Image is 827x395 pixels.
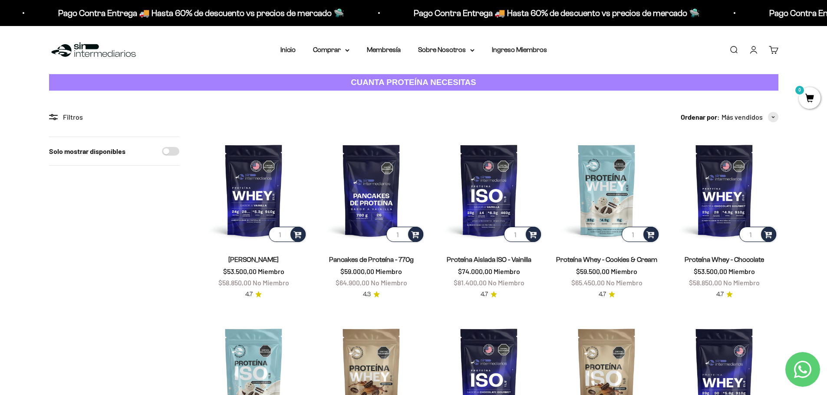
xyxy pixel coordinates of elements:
[728,267,755,275] span: Miembro
[458,267,492,275] span: $74.000,00
[599,290,606,299] span: 4.7
[722,111,778,123] button: Más vendidos
[245,290,253,299] span: 4.7
[351,78,476,87] strong: CUANTA PROTEÍNA NECESITAS
[794,85,805,95] mark: 0
[58,6,344,20] p: Pago Contra Entrega 🚚 Hasta 60% de descuento vs precios de mercado 🛸
[280,46,296,53] a: Inicio
[716,290,733,299] a: 4.74.7 de 5.0 estrellas
[245,290,262,299] a: 4.74.7 de 5.0 estrellas
[488,278,524,287] span: No Miembro
[49,111,179,123] div: Filtros
[340,267,374,275] span: $59.000,00
[454,278,487,287] span: $81.400,00
[723,278,760,287] span: No Miembro
[716,290,724,299] span: 4.7
[556,256,657,263] a: Proteína Whey - Cookies & Cream
[414,6,700,20] p: Pago Contra Entrega 🚚 Hasta 60% de descuento vs precios de mercado 🛸
[571,278,605,287] span: $65.450,00
[447,256,531,263] a: Proteína Aislada ISO - Vainilla
[494,267,520,275] span: Miembro
[336,278,369,287] span: $64.900,00
[576,267,610,275] span: $59.500,00
[481,290,488,299] span: 4.7
[329,256,414,263] a: Pancakes de Proteína - 770g
[363,290,371,299] span: 4.3
[599,290,615,299] a: 4.74.7 de 5.0 estrellas
[799,94,820,104] a: 0
[371,278,407,287] span: No Miembro
[49,146,125,157] label: Solo mostrar disponibles
[722,111,763,123] span: Más vendidos
[258,267,284,275] span: Miembro
[49,74,778,91] a: CUANTA PROTEÍNA NECESITAS
[218,278,251,287] span: $58.850,00
[313,44,349,55] summary: Comprar
[376,267,402,275] span: Miembro
[253,278,289,287] span: No Miembro
[418,44,474,55] summary: Sobre Nosotros
[223,267,257,275] span: $53.500,00
[694,267,727,275] span: $53.500,00
[367,46,401,53] a: Membresía
[681,111,720,123] span: Ordenar por:
[606,278,642,287] span: No Miembro
[228,256,279,263] a: [PERSON_NAME]
[685,256,764,263] a: Proteína Whey - Chocolate
[611,267,637,275] span: Miembro
[363,290,380,299] a: 4.34.3 de 5.0 estrellas
[689,278,722,287] span: $58.850,00
[492,46,547,53] a: Ingreso Miembros
[481,290,497,299] a: 4.74.7 de 5.0 estrellas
